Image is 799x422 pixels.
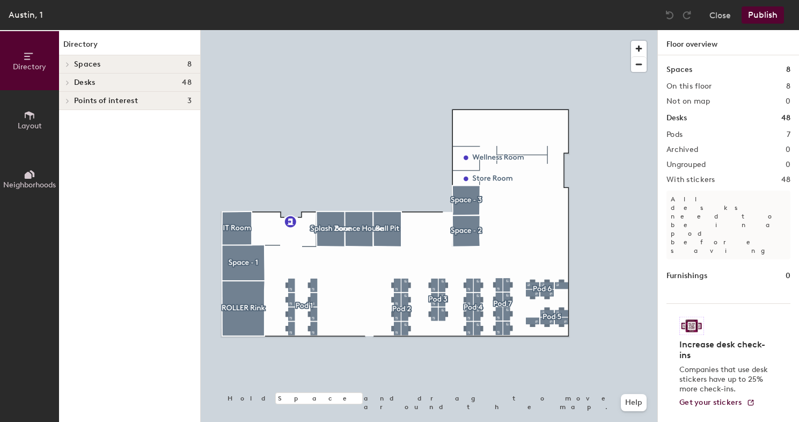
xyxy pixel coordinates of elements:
h2: Pods [666,130,683,139]
span: Layout [18,121,42,130]
h2: 0 [786,161,790,169]
img: Undo [664,10,675,20]
button: Publish [742,6,784,24]
h1: 8 [786,64,790,76]
span: Neighborhoods [3,180,56,190]
h1: 48 [781,112,790,124]
h2: 7 [787,130,790,139]
p: All desks need to be in a pod before saving [666,191,790,259]
h1: Spaces [666,64,692,76]
h2: 8 [786,82,790,91]
h1: Desks [666,112,687,124]
a: Get your stickers [679,398,755,408]
h2: With stickers [666,176,715,184]
h2: Ungrouped [666,161,706,169]
h2: 48 [781,176,790,184]
img: Sticker logo [679,317,704,335]
button: Close [709,6,731,24]
span: 8 [187,60,192,69]
span: Directory [13,62,46,71]
span: Spaces [74,60,101,69]
p: Companies that use desk stickers have up to 25% more check-ins. [679,365,771,394]
span: 3 [187,97,192,105]
span: 48 [182,78,192,87]
button: Help [621,394,647,411]
h1: Floor overview [658,30,799,55]
h4: Increase desk check-ins [679,339,771,361]
h2: Archived [666,145,698,154]
h2: On this floor [666,82,712,91]
h1: 0 [786,270,790,282]
span: Desks [74,78,95,87]
h1: Furnishings [666,270,707,282]
h1: Directory [59,39,200,55]
span: Get your stickers [679,398,742,407]
h2: 0 [786,97,790,106]
h2: 0 [786,145,790,154]
span: Points of interest [74,97,138,105]
img: Redo [681,10,692,20]
div: Austin, 1 [9,8,43,21]
h2: Not on map [666,97,710,106]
